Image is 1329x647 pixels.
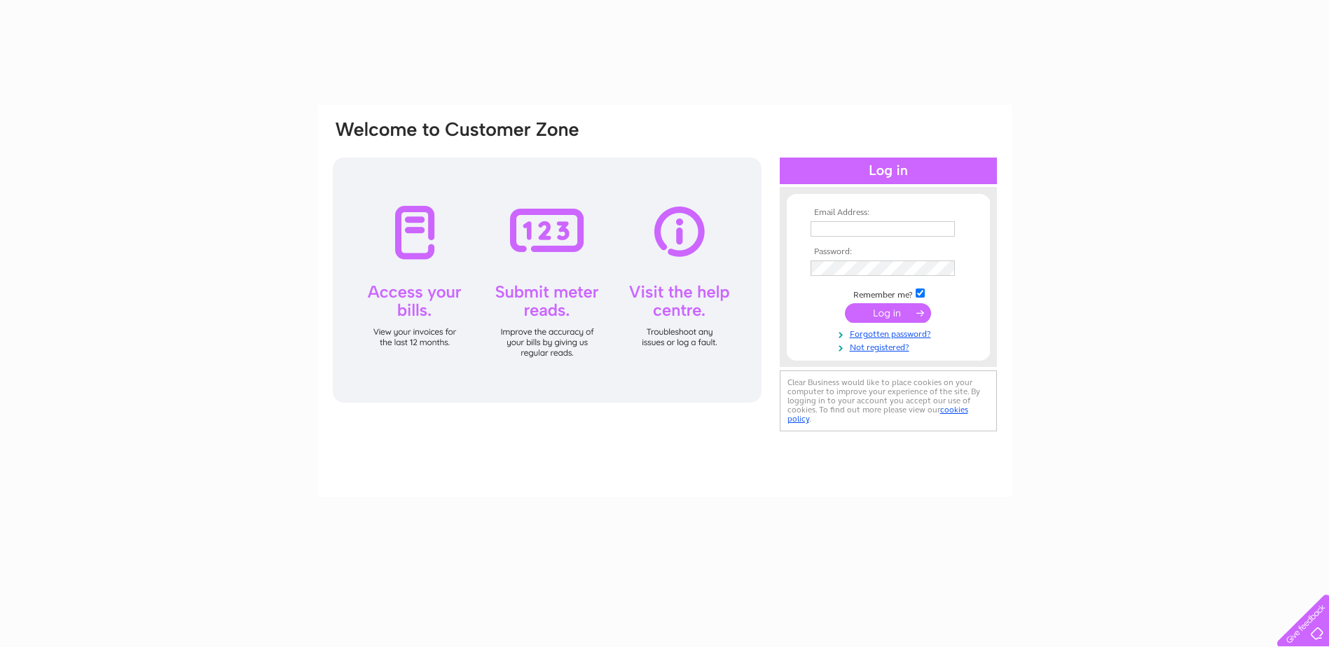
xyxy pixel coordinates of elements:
[845,303,931,323] input: Submit
[811,326,970,340] a: Forgotten password?
[780,370,997,431] div: Clear Business would like to place cookies on your computer to improve your experience of the sit...
[807,286,970,300] td: Remember me?
[807,247,970,257] th: Password:
[807,208,970,218] th: Email Address:
[811,340,970,353] a: Not registered?
[787,405,968,424] a: cookies policy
